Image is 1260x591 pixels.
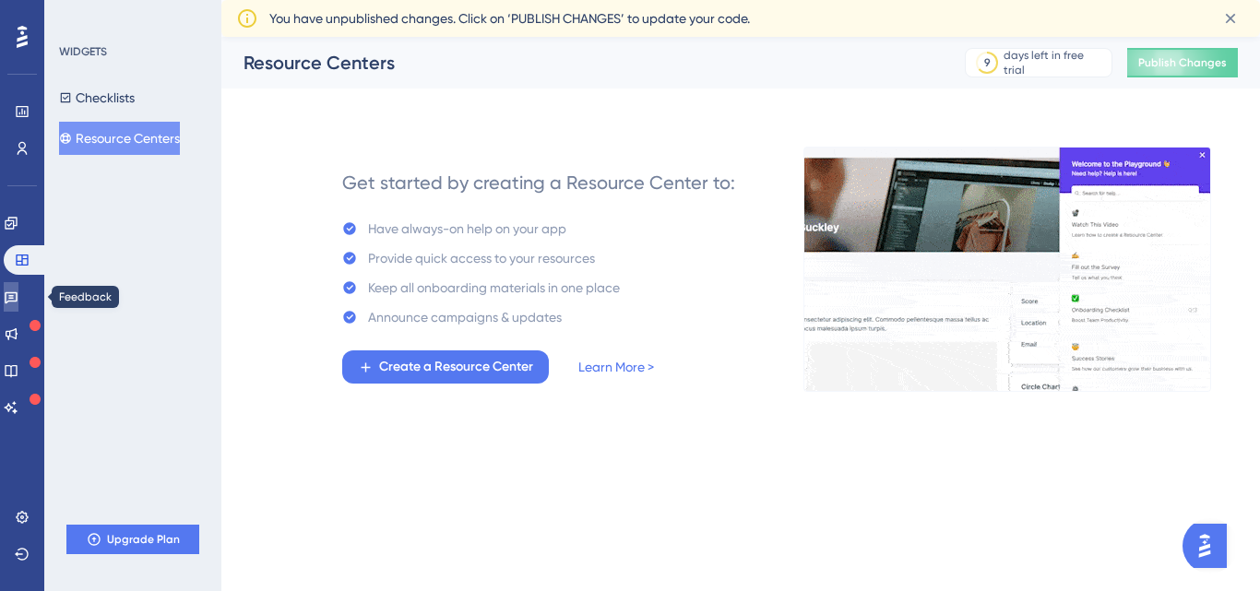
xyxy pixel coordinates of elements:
a: Learn More > [578,356,654,378]
button: Publish Changes [1127,48,1238,77]
button: Checklists [59,81,135,114]
div: Announce campaigns & updates [368,306,562,328]
div: Have always-on help on your app [368,218,566,240]
div: Keep all onboarding materials in one place [368,277,620,299]
div: Provide quick access to your resources [368,247,595,269]
span: Upgrade Plan [107,532,180,547]
span: Create a Resource Center [379,356,533,378]
span: You have unpublished changes. Click on ‘PUBLISH CHANGES’ to update your code. [269,7,750,30]
div: 9 [984,55,991,70]
button: Resource Centers [59,122,180,155]
div: days left in free trial [1004,48,1106,77]
iframe: UserGuiding AI Assistant Launcher [1183,518,1238,573]
div: WIDGETS [59,44,107,59]
img: 0356d1974f90e2cc51a660023af54dec.gif [803,147,1211,392]
div: Get started by creating a Resource Center to: [342,170,735,195]
span: Publish Changes [1138,55,1227,70]
button: Create a Resource Center [342,350,549,384]
button: Upgrade Plan [66,525,199,554]
div: Resource Centers [244,50,919,76]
